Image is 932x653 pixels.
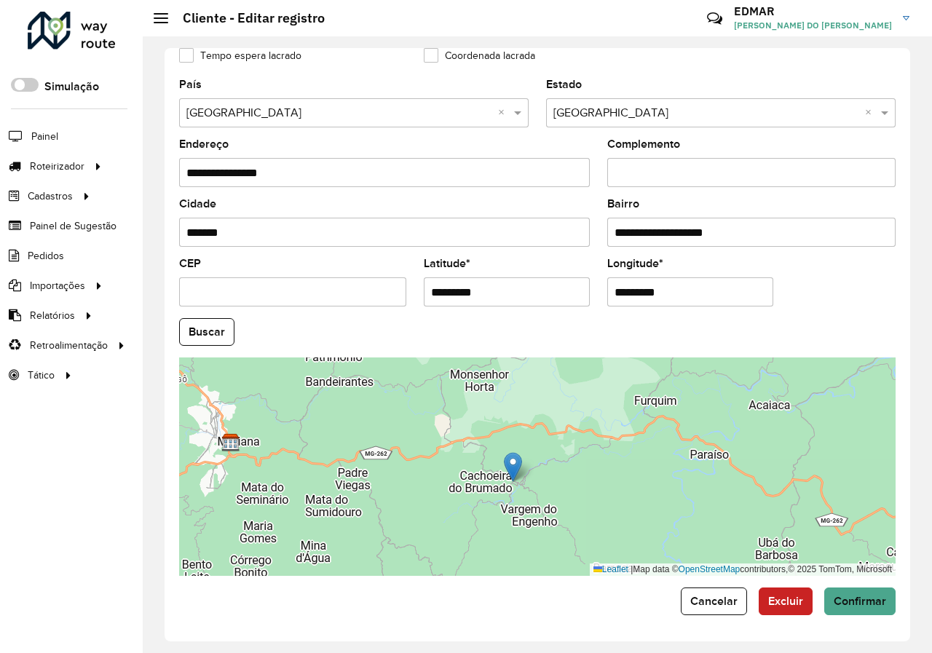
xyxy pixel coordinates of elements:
[30,338,108,353] span: Retroalimentação
[504,452,522,482] img: Marker
[759,587,813,615] button: Excluir
[865,104,877,122] span: Clear all
[168,10,325,26] h2: Cliente - Editar registro
[768,595,803,607] span: Excluir
[30,218,116,234] span: Painel de Sugestão
[593,564,628,574] a: Leaflet
[179,195,216,213] label: Cidade
[631,564,633,574] span: |
[681,587,747,615] button: Cancelar
[824,587,896,615] button: Confirmar
[30,308,75,323] span: Relatórios
[734,4,892,18] h3: EDMAR
[179,318,234,346] button: Buscar
[28,189,73,204] span: Cadastros
[221,433,240,452] img: Farid - Mariana
[30,278,85,293] span: Importações
[607,255,663,272] label: Longitude
[44,78,99,95] label: Simulação
[28,368,55,383] span: Tático
[179,255,201,272] label: CEP
[679,564,741,574] a: OpenStreetMap
[424,48,535,63] label: Coordenada lacrada
[31,129,58,144] span: Painel
[546,76,582,93] label: Estado
[30,159,84,174] span: Roteirizador
[179,76,202,93] label: País
[607,195,639,213] label: Bairro
[690,595,738,607] span: Cancelar
[590,563,896,576] div: Map data © contributors,© 2025 TomTom, Microsoft
[424,255,470,272] label: Latitude
[607,135,680,153] label: Complemento
[699,3,730,34] a: Contato Rápido
[28,248,64,264] span: Pedidos
[179,135,229,153] label: Endereço
[179,48,301,63] label: Tempo espera lacrado
[498,104,510,122] span: Clear all
[834,595,886,607] span: Confirmar
[734,19,892,32] span: [PERSON_NAME] DO [PERSON_NAME]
